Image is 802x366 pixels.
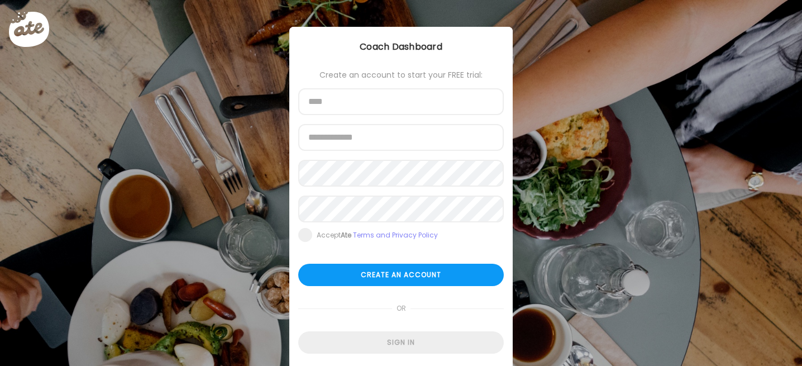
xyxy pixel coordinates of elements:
a: Terms and Privacy Policy [353,230,438,240]
div: Coach Dashboard [289,40,513,54]
span: or [392,297,410,320]
div: Accept [317,231,438,240]
div: Create an account [298,264,504,286]
b: Ate [341,230,351,240]
div: Create an account to start your FREE trial: [298,70,504,79]
div: Sign in [298,331,504,354]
